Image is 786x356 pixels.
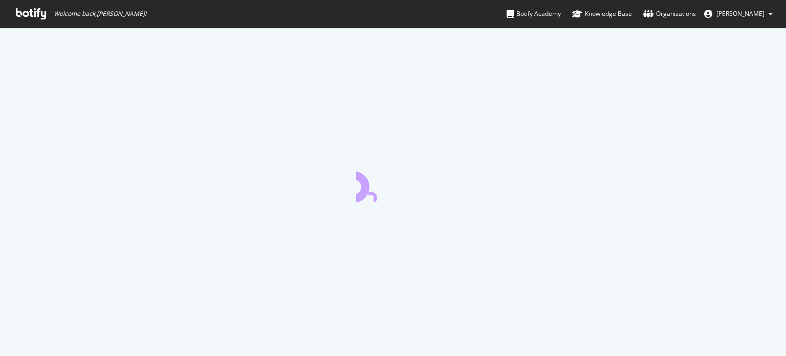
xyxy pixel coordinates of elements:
[696,6,781,22] button: [PERSON_NAME]
[572,9,632,19] div: Knowledge Base
[54,10,146,18] span: Welcome back, [PERSON_NAME] !
[643,9,696,19] div: Organizations
[507,9,561,19] div: Botify Academy
[716,9,765,18] span: Charloto Julie
[356,165,430,202] div: animation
